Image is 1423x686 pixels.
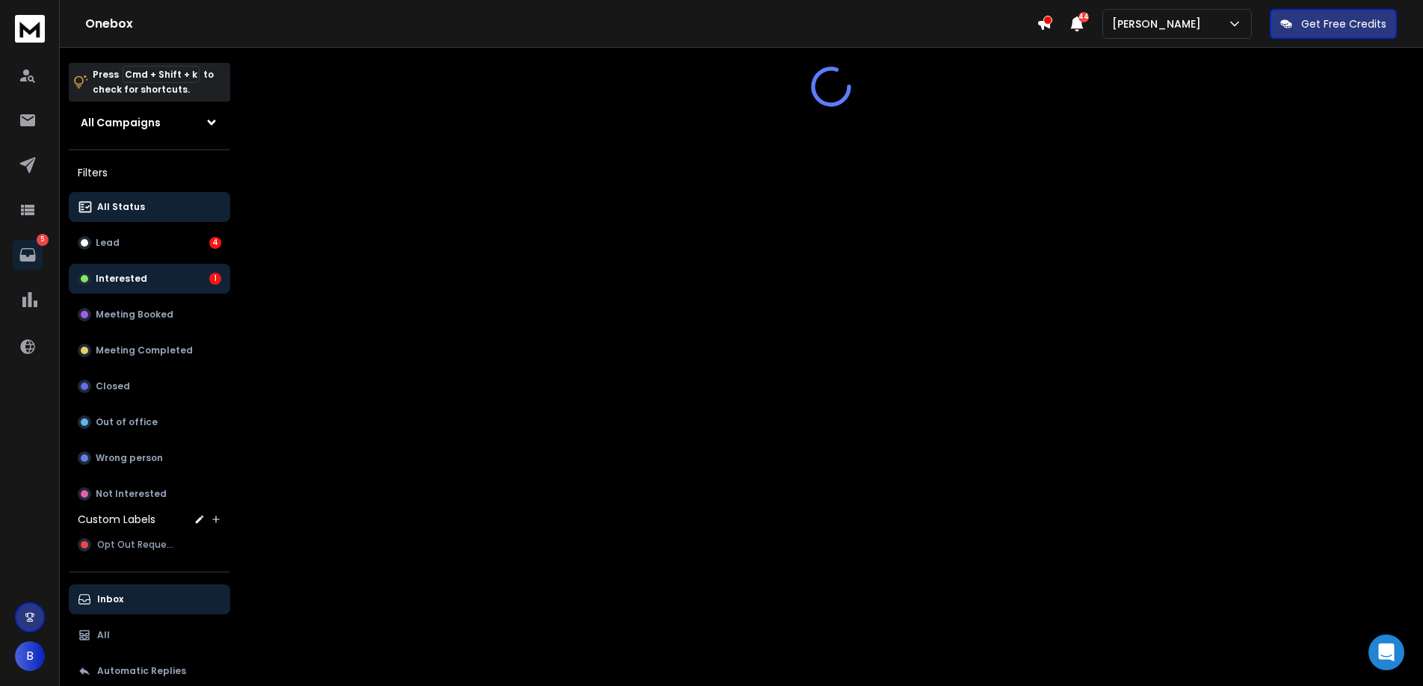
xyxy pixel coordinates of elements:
button: Get Free Credits [1270,9,1397,39]
h3: Custom Labels [78,512,155,527]
p: Press to check for shortcuts. [93,67,214,97]
button: All [69,620,230,650]
p: Out of office [96,416,158,428]
span: 44 [1078,12,1089,22]
p: 5 [37,234,49,246]
button: Wrong person [69,443,230,473]
p: [PERSON_NAME] [1112,16,1207,31]
div: 4 [209,237,221,249]
button: B [15,641,45,671]
p: Lead [96,237,120,249]
p: Meeting Completed [96,344,193,356]
p: Meeting Booked [96,309,173,321]
button: Interested1 [69,264,230,294]
button: Closed [69,371,230,401]
button: Lead4 [69,228,230,258]
p: Closed [96,380,130,392]
button: Out of office [69,407,230,437]
button: Meeting Booked [69,300,230,330]
p: Automatic Replies [97,665,186,677]
h3: Filters [69,162,230,183]
button: Automatic Replies [69,656,230,686]
button: Meeting Completed [69,336,230,365]
p: Not Interested [96,488,167,500]
img: logo [15,15,45,43]
span: Cmd + Shift + k [123,66,200,83]
p: Inbox [97,593,123,605]
p: Wrong person [96,452,163,464]
button: Not Interested [69,479,230,509]
a: 5 [13,240,43,270]
h1: Onebox [85,15,1037,33]
p: All Status [97,201,145,213]
button: All Status [69,192,230,222]
p: All [97,629,110,641]
button: Inbox [69,584,230,614]
button: Opt Out Request [69,530,230,560]
span: Opt Out Request [97,539,176,551]
h1: All Campaigns [81,115,161,130]
p: Get Free Credits [1301,16,1386,31]
div: Open Intercom Messenger [1368,634,1404,670]
p: Interested [96,273,147,285]
div: 1 [209,273,221,285]
button: All Campaigns [69,108,230,137]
